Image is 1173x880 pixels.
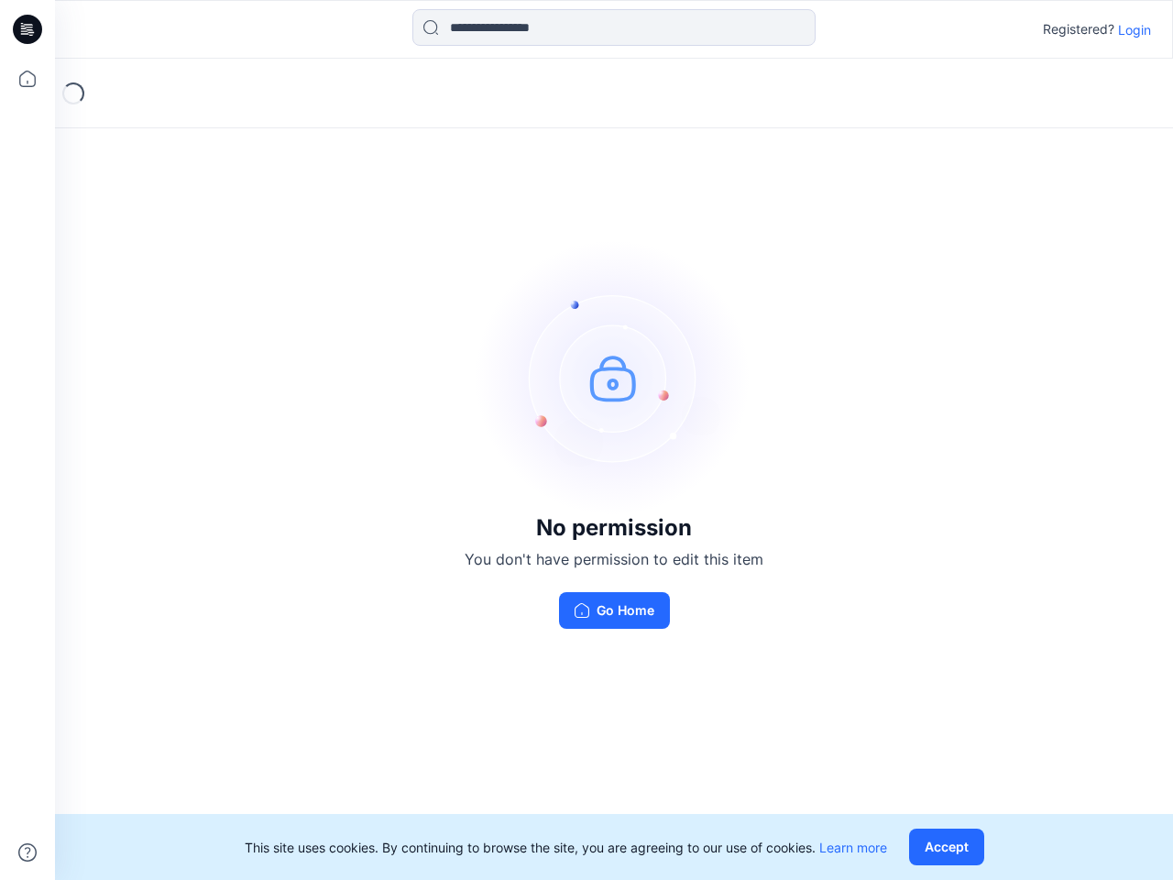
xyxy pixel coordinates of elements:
[465,515,763,541] h3: No permission
[477,240,751,515] img: no-perm.svg
[909,829,984,865] button: Accept
[559,592,670,629] button: Go Home
[1118,20,1151,39] p: Login
[819,840,887,855] a: Learn more
[1043,18,1114,40] p: Registered?
[465,548,763,570] p: You don't have permission to edit this item
[245,838,887,857] p: This site uses cookies. By continuing to browse the site, you are agreeing to our use of cookies.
